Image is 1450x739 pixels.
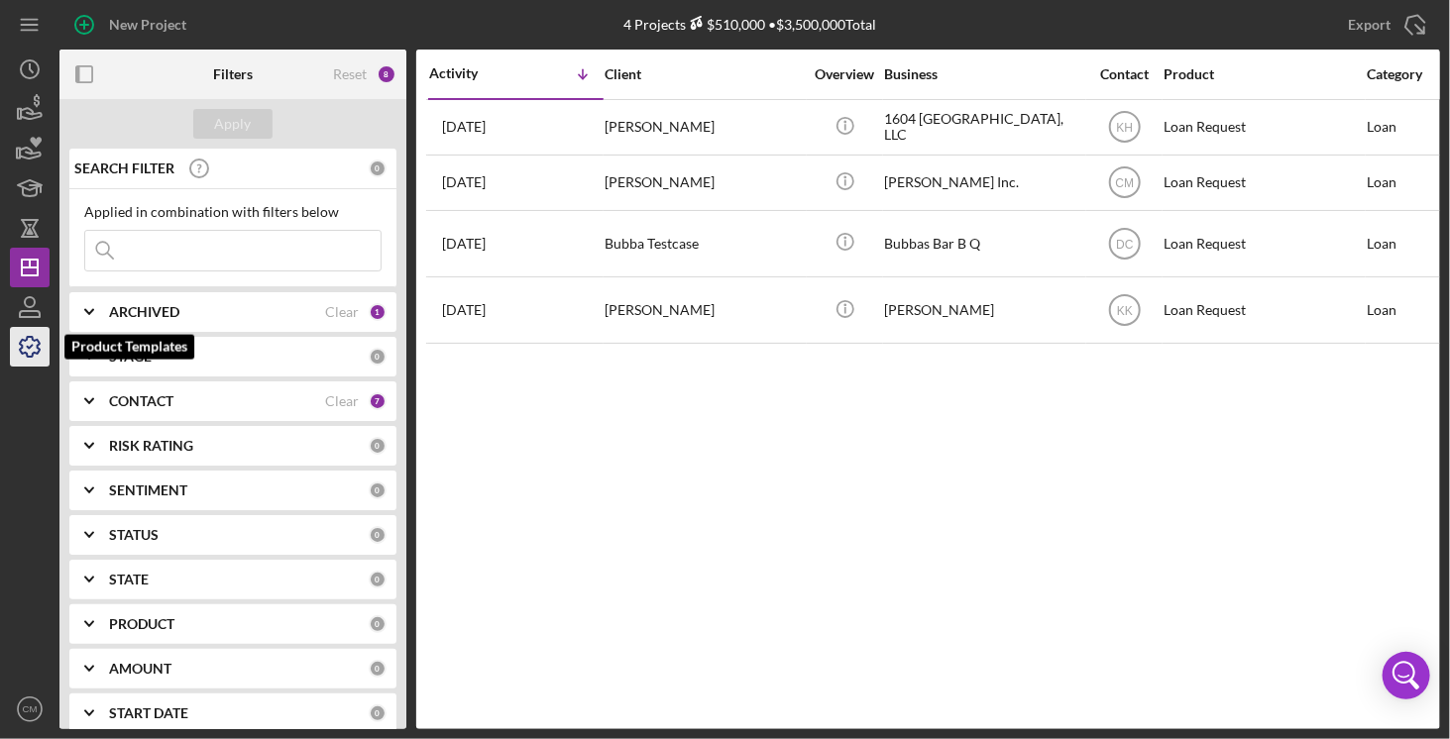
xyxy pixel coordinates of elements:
[74,160,174,176] b: SEARCH FILTER
[369,704,387,722] div: 0
[109,393,173,409] b: CONTACT
[109,705,188,721] b: START DATE
[109,616,174,632] b: PRODUCT
[442,119,486,135] time: 2025-07-10 15:55
[325,304,359,320] div: Clear
[109,661,171,677] b: AMOUNT
[605,101,803,154] div: [PERSON_NAME]
[109,527,159,543] b: STATUS
[213,66,253,82] b: Filters
[369,303,387,321] div: 1
[1116,237,1134,251] text: DC
[1383,652,1430,699] div: Open Intercom Messenger
[369,526,387,544] div: 0
[605,157,803,209] div: [PERSON_NAME]
[884,212,1082,275] div: Bubbas Bar B Q
[1164,212,1362,275] div: Loan Request
[109,572,149,587] b: STATE
[84,204,382,220] div: Applied in combination with filters below
[884,278,1082,342] div: [PERSON_NAME]
[369,159,387,177] div: 0
[808,66,882,82] div: Overview
[442,174,486,190] time: 2025-07-09 19:43
[605,66,803,82] div: Client
[215,109,252,139] div: Apply
[109,349,152,365] b: STAGE
[605,212,803,275] div: Bubba Testcase
[193,109,273,139] button: Apply
[1116,121,1133,135] text: KH
[325,393,359,409] div: Clear
[23,704,38,715] text: CM
[1116,304,1132,318] text: KK
[109,5,186,45] div: New Project
[10,689,50,729] button: CM
[442,236,486,252] time: 2025-06-19 19:56
[59,5,206,45] button: New Project
[1087,66,1162,82] div: Contact
[884,157,1082,209] div: [PERSON_NAME] Inc.
[109,438,193,454] b: RISK RATING
[429,65,516,81] div: Activity
[369,481,387,499] div: 0
[109,482,187,498] b: SENTIMENT
[1348,5,1391,45] div: Export
[1164,278,1362,342] div: Loan Request
[1164,157,1362,209] div: Loan Request
[1164,101,1362,154] div: Loan Request
[377,64,396,84] div: 8
[884,66,1082,82] div: Business
[1164,66,1362,82] div: Product
[1115,176,1134,190] text: CM
[369,437,387,455] div: 0
[369,660,387,678] div: 0
[333,66,367,82] div: Reset
[686,16,765,33] div: $510,000
[1328,5,1440,45] button: Export
[623,16,876,33] div: 4 Projects • $3,500,000 Total
[369,348,387,366] div: 0
[369,571,387,588] div: 0
[884,101,1082,154] div: 1604 [GEOGRAPHIC_DATA], LLC
[369,392,387,410] div: 7
[442,302,486,318] time: 2025-06-10 14:23
[109,304,179,320] b: ARCHIVED
[605,278,803,342] div: [PERSON_NAME]
[369,615,387,633] div: 0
